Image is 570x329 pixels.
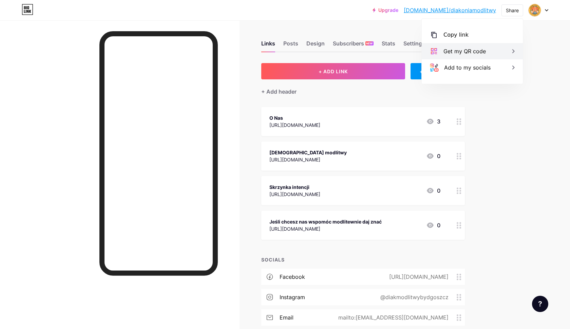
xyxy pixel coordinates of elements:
[261,39,275,52] div: Links
[403,39,425,52] div: Settings
[280,313,293,322] div: email
[369,293,457,301] div: @diakmodlitwybydgoszcz
[506,7,519,14] div: Share
[382,39,395,52] div: Stats
[426,117,440,125] div: 3
[366,41,373,45] span: NEW
[261,88,297,96] div: + Add header
[269,121,320,129] div: [URL][DOMAIN_NAME]
[443,47,486,55] div: Get my QR code
[378,273,457,281] div: [URL][DOMAIN_NAME]
[269,191,320,198] div: [URL][DOMAIN_NAME]
[333,39,374,52] div: Subscribers
[444,63,491,72] div: Add to my socials
[261,63,405,79] button: + ADD LINK
[426,152,440,160] div: 0
[373,7,398,13] a: Upgrade
[426,187,440,195] div: 0
[269,225,382,232] div: [URL][DOMAIN_NAME]
[404,6,496,14] a: [DOMAIN_NAME]/diakoniamodlitwy
[269,183,320,191] div: Skrzynka intencji
[269,218,382,225] div: Jeśli chcesz nas wspomóc modlitewnie daj znać
[426,221,440,229] div: 0
[319,69,348,74] span: + ADD LINK
[269,156,347,163] div: [URL][DOMAIN_NAME]
[269,114,320,121] div: O Nas
[528,4,541,17] img: diakoniamodlitwy
[411,63,464,79] div: + ADD EMBED
[327,313,457,322] div: mailto:[EMAIL_ADDRESS][DOMAIN_NAME]
[280,293,305,301] div: instagram
[280,273,305,281] div: facebook
[269,149,347,156] div: [DEMOGRAPHIC_DATA] modlitwy
[306,39,325,52] div: Design
[283,39,298,52] div: Posts
[443,31,469,39] div: Copy link
[261,256,465,263] div: SOCIALS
